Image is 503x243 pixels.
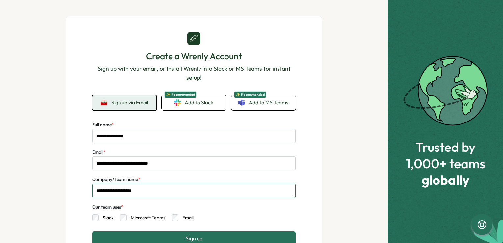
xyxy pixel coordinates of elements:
[92,95,156,110] button: Sign up via Email
[92,149,106,156] label: Email
[92,176,140,183] label: Company/Team name
[111,100,148,106] span: Sign up via Email
[406,173,485,187] span: globally
[92,50,296,62] h1: Create a Wrenly Account
[99,214,114,221] label: Slack
[406,140,485,154] span: Trusted by
[127,214,165,221] label: Microsoft Teams
[164,91,197,98] span: ✨ Recommended
[92,65,296,82] p: Sign up with your email, or Install Wrenly into Slack or MS Teams for instant setup!
[92,121,114,129] label: Full name
[185,99,213,106] span: Add to Slack
[92,204,123,211] div: Our team uses
[406,156,485,171] span: 1,000+ teams
[234,91,266,98] span: ✨ Recommended
[231,95,296,110] a: ✨ RecommendedAdd to MS Teams
[162,95,226,110] a: ✨ RecommendedAdd to Slack
[249,99,288,106] span: Add to MS Teams
[178,214,194,221] label: Email
[186,235,202,241] span: Sign up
